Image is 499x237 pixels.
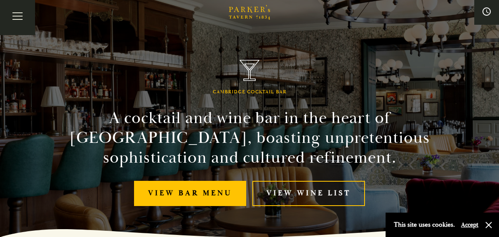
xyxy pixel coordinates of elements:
[134,181,246,206] a: View bar menu
[461,221,478,229] button: Accept
[394,219,455,231] p: This site uses cookies.
[61,108,438,168] h2: A cocktail and wine bar in the heart of [GEOGRAPHIC_DATA], boasting unpretentious sophistication ...
[252,181,365,206] a: View Wine List
[213,89,287,95] h1: Cambridge Cocktail Bar
[485,221,493,229] button: Close and accept
[240,60,259,81] img: Parker's Tavern Brasserie Cambridge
